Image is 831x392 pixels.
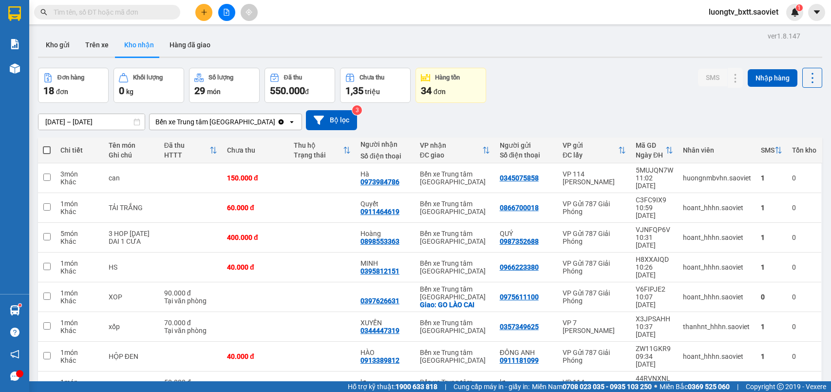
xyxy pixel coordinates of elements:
[164,289,217,297] div: 90.000 đ
[8,6,21,21] img: logo-vxr
[189,68,260,103] button: Số lượng29món
[60,146,99,154] div: Chi tiết
[10,305,20,315] img: warehouse-icon
[563,289,626,305] div: VP Gửi 787 Giải Phóng
[289,137,356,163] th: Toggle SortBy
[792,234,816,241] div: 0
[563,259,626,275] div: VP Gửi 787 Giải Phóng
[164,319,217,327] div: 70.000 đ
[636,353,673,368] div: 09:34 [DATE]
[737,381,738,392] span: |
[162,33,218,57] button: Hàng đã giao
[500,378,553,386] div: kt
[792,323,816,331] div: 0
[159,137,222,163] th: Toggle SortBy
[756,137,787,163] th: Toggle SortBy
[360,200,410,208] div: Quyết
[761,293,782,301] div: 0
[305,88,309,96] span: đ
[60,259,99,267] div: 1 món
[10,372,19,381] span: message
[360,178,399,186] div: 0973984786
[434,88,446,96] span: đơn
[415,137,495,163] th: Toggle SortBy
[500,237,539,245] div: 0987352688
[636,263,673,279] div: 10:26 [DATE]
[420,259,490,275] div: Bến xe Trung tâm [GEOGRAPHIC_DATA]
[777,383,784,390] span: copyright
[306,110,357,130] button: Bộ lọc
[500,356,539,364] div: 0911181099
[340,68,411,103] button: Chưa thu1,35 triệu
[563,141,618,149] div: VP gửi
[284,74,302,81] div: Đã thu
[500,141,553,149] div: Người gửi
[791,8,799,17] img: icon-new-feature
[435,74,460,81] div: Hàng tồn
[636,285,673,293] div: V6FIPJE2
[453,381,529,392] span: Cung cấp máy in - giấy in:
[792,174,816,182] div: 0
[792,146,816,154] div: Tồn kho
[698,69,727,86] button: SMS
[636,323,673,338] div: 10:37 [DATE]
[421,85,432,97] span: 34
[109,174,154,182] div: can
[683,234,751,241] div: hoant_hhhn.saoviet
[294,151,343,159] div: Trạng thái
[761,263,782,271] div: 1
[636,315,673,323] div: X3JPSAHH
[60,208,99,216] div: Khác
[792,263,816,271] div: 0
[360,170,410,178] div: Hà
[60,200,99,208] div: 1 món
[445,381,446,392] span: |
[60,170,99,178] div: 3 món
[360,259,410,267] div: MINH
[60,327,99,334] div: Khác
[60,319,99,327] div: 1 món
[207,88,221,96] span: món
[683,174,751,182] div: huongnmbvhn.saoviet
[276,117,277,127] input: Selected Bến xe Trung tâm Lào Cai.
[60,349,99,356] div: 1 món
[164,141,209,149] div: Đã thu
[109,151,154,159] div: Ghi chú
[10,350,19,359] span: notification
[155,117,275,127] div: Bến xe Trung tâm [GEOGRAPHIC_DATA]
[223,9,230,16] span: file-add
[761,234,782,241] div: 1
[683,323,751,331] div: thanhnt_hhhn.saoviet
[277,118,285,126] svg: Clear value
[10,39,20,49] img: solution-icon
[218,4,235,21] button: file-add
[109,353,154,360] div: HỘP ĐEN
[396,383,437,391] strong: 1900 633 818
[227,204,284,212] div: 60.000 đ
[360,152,410,160] div: Số điện thoại
[60,378,99,386] div: 1 món
[500,151,553,159] div: Số điện thoại
[812,8,821,17] span: caret-down
[558,137,631,163] th: Toggle SortBy
[119,85,124,97] span: 0
[19,304,21,307] sup: 1
[563,151,618,159] div: ĐC lấy
[60,356,99,364] div: Khác
[797,4,801,11] span: 1
[500,204,539,212] div: 0866700018
[360,297,399,305] div: 0397626631
[660,381,730,392] span: Miền Bắc
[500,174,539,182] div: 0345075858
[683,353,751,360] div: hoant_hhhn.saoviet
[683,204,751,212] div: hoant_hhhn.saoviet
[636,151,665,159] div: Ngày ĐH
[360,208,399,216] div: 0911464619
[500,349,553,356] div: ĐÔNG ANH
[60,178,99,186] div: Khác
[109,204,154,212] div: TẢI TRẮNG
[227,263,284,271] div: 40.000 đ
[701,6,786,18] span: luongtv_bxtt.saoviet
[241,4,258,21] button: aim
[109,230,154,245] div: 3 HOP 1 BC DAI 1 CỬA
